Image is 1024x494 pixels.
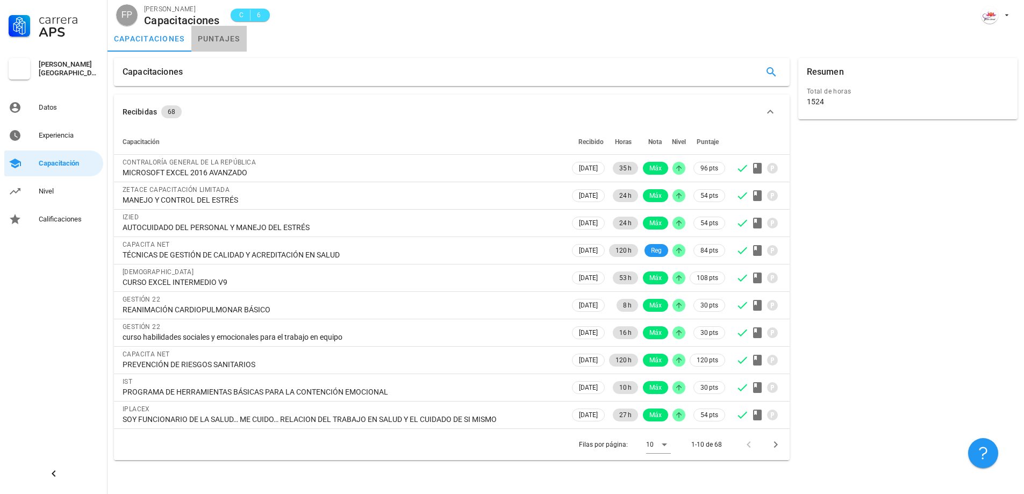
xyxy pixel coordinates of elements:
span: 10 h [619,381,632,394]
span: 54 pts [700,190,718,201]
span: 16 h [619,326,632,339]
a: Capacitación [4,151,103,176]
th: Nota [640,129,670,155]
button: Página siguiente [766,435,785,454]
span: ZETACE CAPACITACIÓN LIMITADA [123,186,230,194]
div: REANIMACIÓN CARDIOPULMONAR BÁSICO [123,305,561,314]
div: APS [39,26,99,39]
span: Nivel [672,138,686,146]
span: 68 [168,105,175,118]
a: Calificaciones [4,206,103,232]
span: CAPACITA NET [123,241,170,248]
div: Experiencia [39,131,99,140]
div: PROGRAMA DE HERRAMIENTAS BÁSICAS PARA LA CONTENCIÓN EMOCIONAL [123,387,561,397]
span: GESTIÓN 22 [123,323,160,331]
span: 120 h [615,354,632,367]
div: Calificaciones [39,215,99,224]
span: 120 pts [697,355,718,366]
div: AUTOCUIDADO DEL PERSONAL Y MANEJO DEL ESTRÉS [123,223,561,232]
a: puntajes [191,26,247,52]
span: 96 pts [700,163,718,174]
span: 30 pts [700,300,718,311]
th: Capacitación [114,129,570,155]
span: Máx [649,326,662,339]
span: [DATE] [579,409,598,421]
span: IZIED [123,213,139,221]
span: 35 h [619,162,632,175]
span: 54 pts [700,218,718,228]
div: Capacitación [39,159,99,168]
div: PREVENCIÓN DE RIESGOS SANITARIOS [123,360,561,369]
span: Nota [648,138,662,146]
div: 10 [646,440,654,449]
span: [DATE] [579,327,598,339]
div: [PERSON_NAME] [144,4,220,15]
span: Horas [615,138,632,146]
span: Máx [649,271,662,284]
div: CURSO EXCEL INTERMEDIO V9 [123,277,561,287]
span: 30 pts [700,327,718,338]
div: avatar [981,6,998,24]
span: [DATE] [579,190,598,202]
span: [DATE] [579,162,598,174]
span: 6 [255,10,263,20]
div: [PERSON_NAME][GEOGRAPHIC_DATA] [39,60,99,77]
span: Máx [649,409,662,421]
span: Capacitación [123,138,160,146]
span: 30 pts [700,382,718,393]
div: Nivel [39,187,99,196]
span: Máx [649,162,662,175]
span: 53 h [619,271,632,284]
span: 24 h [619,189,632,202]
div: Capacitaciones [144,15,220,26]
div: Total de horas [807,86,1009,97]
a: Nivel [4,178,103,204]
div: Recibidas [123,106,157,118]
span: [DATE] [579,299,598,311]
div: 10Filas por página: [646,436,671,453]
span: Máx [649,189,662,202]
span: CAPACITA NET [123,350,170,358]
div: 1524 [807,97,824,106]
span: Reg [651,244,662,257]
span: Máx [649,354,662,367]
th: Nivel [670,129,688,155]
span: 27 h [619,409,632,421]
th: Recibido [570,129,607,155]
th: Horas [607,129,640,155]
div: Datos [39,103,99,112]
div: Capacitaciones [123,58,183,86]
span: [DATE] [579,245,598,256]
span: 24 h [619,217,632,230]
span: 8 h [623,299,632,312]
span: [DATE] [579,272,598,284]
span: Recibido [578,138,604,146]
div: MICROSOFT EXCEL 2016 AVANZADO [123,168,561,177]
span: Máx [649,299,662,312]
span: 84 pts [700,245,718,256]
span: FP [121,4,132,26]
a: capacitaciones [108,26,191,52]
span: Máx [649,217,662,230]
span: Puntaje [697,138,719,146]
div: SOY FUNCIONARIO DE LA SALUD… ME CUIDO… RELACION DEL TRABAJO EN SALUD Y EL CUIDADO DE SI MISMO [123,414,561,424]
span: 120 h [615,244,632,257]
span: IPLACEX [123,405,150,413]
div: curso habilidades sociales y emocionales para el trabajo en equipo [123,332,561,342]
span: 108 pts [697,273,718,283]
span: [DATE] [579,382,598,393]
div: Carrera [39,13,99,26]
div: 1-10 de 68 [691,440,722,449]
span: [DEMOGRAPHIC_DATA] [123,268,194,276]
span: CONTRALORÍA GENERAL DE LA REPÚBLICA [123,159,256,166]
div: avatar [116,4,138,26]
div: MANEJO Y CONTROL DEL ESTRÉS [123,195,561,205]
span: IST [123,378,132,385]
span: C [237,10,246,20]
span: Máx [649,381,662,394]
span: 54 pts [700,410,718,420]
button: Recibidas 68 [114,95,790,129]
a: Datos [4,95,103,120]
div: Resumen [807,58,844,86]
span: [DATE] [579,354,598,366]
